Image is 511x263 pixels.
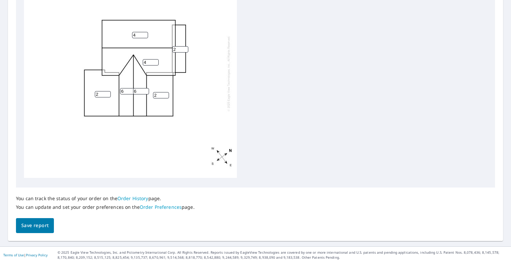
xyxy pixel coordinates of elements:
[26,253,48,257] a: Privacy Policy
[58,250,508,260] p: © 2025 Eagle View Technologies, Inc. and Pictometry International Corp. All Rights Reserved. Repo...
[21,221,49,230] span: Save report
[16,204,195,210] p: You can update and set your order preferences on the page.
[140,204,182,210] a: Order Preferences
[3,253,24,257] a: Terms of Use
[16,218,54,233] button: Save report
[117,195,148,201] a: Order History
[16,196,195,201] p: You can track the status of your order on the page.
[3,253,48,257] p: |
